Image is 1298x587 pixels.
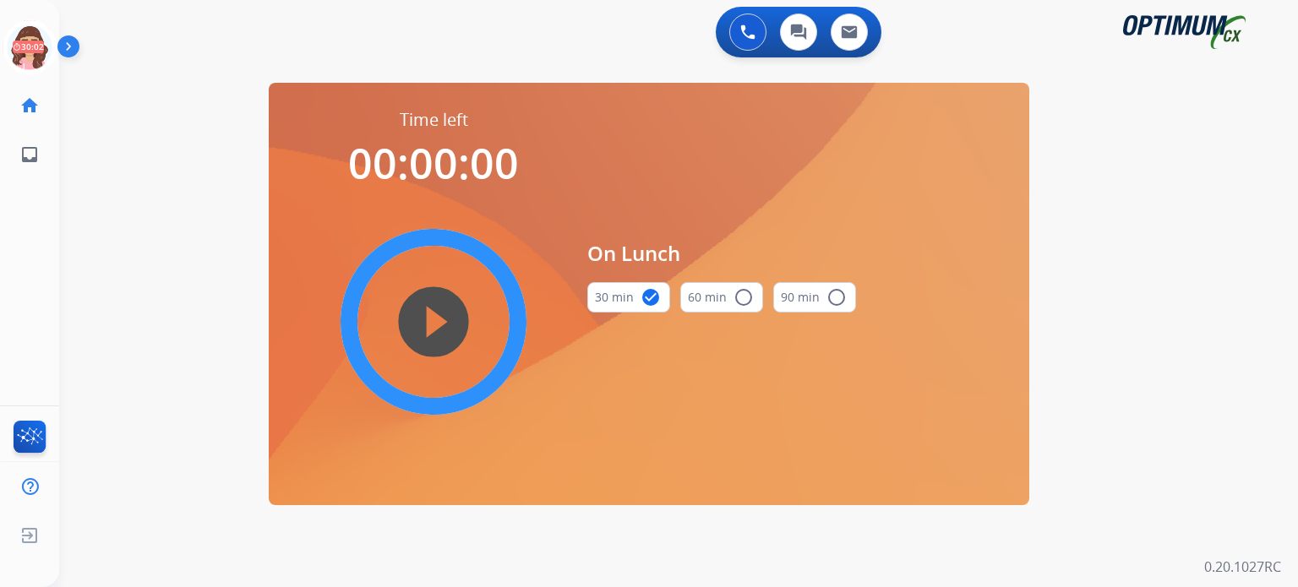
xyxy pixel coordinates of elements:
p: 0.20.1027RC [1204,557,1281,577]
mat-icon: play_circle_filled [423,312,444,332]
span: Time left [400,108,468,132]
mat-icon: check_circle [641,287,661,307]
span: 00:00:00 [348,134,519,192]
span: On Lunch [587,238,856,269]
mat-icon: inbox [19,144,40,165]
button: 90 min [773,282,856,313]
mat-icon: home [19,95,40,116]
mat-icon: radio_button_unchecked [826,287,847,307]
button: 30 min [587,282,670,313]
button: 60 min [680,282,763,313]
mat-icon: radio_button_unchecked [734,287,754,307]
